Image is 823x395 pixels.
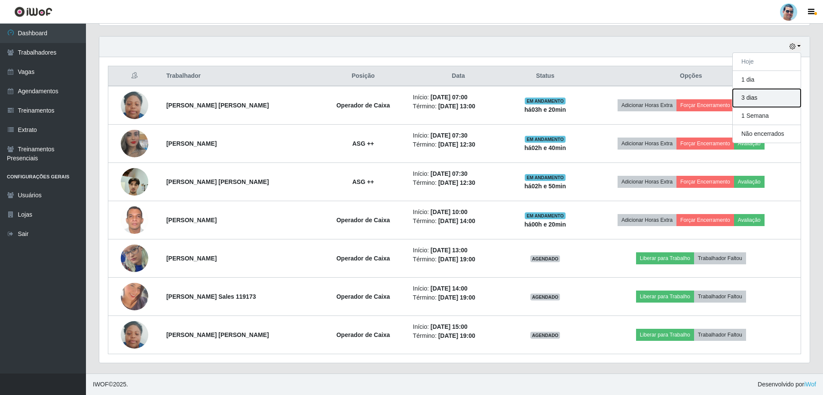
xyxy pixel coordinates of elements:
[337,293,390,300] strong: Operador de Caixa
[676,138,734,150] button: Forçar Encerramento
[636,252,694,264] button: Liberar para Trabalho
[431,94,468,101] time: [DATE] 07:00
[734,138,765,150] button: Avaliação
[438,179,475,186] time: [DATE] 12:30
[431,132,468,139] time: [DATE] 07:30
[694,291,746,303] button: Trabalhador Faltou
[524,183,566,190] strong: há 02 h e 50 min
[413,255,504,264] li: Término:
[694,329,746,341] button: Trabalhador Faltou
[530,332,560,339] span: AGENDADO
[618,99,676,111] button: Adicionar Horas Extra
[413,169,504,178] li: Início:
[525,98,566,104] span: EM ANDAMENTO
[524,144,566,151] strong: há 02 h e 40 min
[530,294,560,300] span: AGENDADO
[121,87,148,124] img: 1709225632480.jpeg
[14,6,52,17] img: CoreUI Logo
[524,221,566,228] strong: há 00 h e 20 min
[438,103,475,110] time: [DATE] 13:00
[733,89,801,107] button: 3 dias
[161,66,319,86] th: Trabalhador
[438,294,475,301] time: [DATE] 19:00
[734,176,765,188] button: Avaliação
[352,178,374,185] strong: ASG ++
[733,125,801,143] button: Não encerrados
[166,178,269,185] strong: [PERSON_NAME] [PERSON_NAME]
[676,99,734,111] button: Forçar Encerramento
[413,102,504,111] li: Término:
[438,332,475,339] time: [DATE] 19:00
[93,380,128,389] span: © 2025 .
[413,208,504,217] li: Início:
[166,102,269,109] strong: [PERSON_NAME] [PERSON_NAME]
[431,170,468,177] time: [DATE] 07:30
[337,217,390,224] strong: Operador de Caixa
[431,285,468,292] time: [DATE] 14:00
[166,140,217,147] strong: [PERSON_NAME]
[413,293,504,302] li: Término:
[431,323,468,330] time: [DATE] 15:00
[352,140,374,147] strong: ASG ++
[413,217,504,226] li: Término:
[733,53,801,71] button: Hoje
[431,247,468,254] time: [DATE] 13:00
[413,93,504,102] li: Início:
[733,107,801,125] button: 1 Semana
[337,102,390,109] strong: Operador de Caixa
[530,255,560,262] span: AGENDADO
[166,255,217,262] strong: [PERSON_NAME]
[431,208,468,215] time: [DATE] 10:00
[694,252,746,264] button: Trabalhador Faltou
[413,140,504,149] li: Término:
[804,381,816,388] a: iWof
[734,214,765,226] button: Avaliação
[121,119,148,168] img: 1653531676872.jpeg
[121,229,148,288] img: 1751983105280.jpeg
[676,176,734,188] button: Forçar Encerramento
[733,71,801,89] button: 1 dia
[509,66,581,86] th: Status
[413,178,504,187] li: Término:
[413,331,504,340] li: Término:
[121,272,148,321] img: 1678985319532.jpeg
[408,66,509,86] th: Data
[618,138,676,150] button: Adicionar Horas Extra
[413,131,504,140] li: Início:
[166,217,217,224] strong: [PERSON_NAME]
[93,381,109,388] span: IWOF
[581,66,801,86] th: Opções
[318,66,407,86] th: Posição
[337,331,390,338] strong: Operador de Caixa
[676,214,734,226] button: Forçar Encerramento
[121,163,148,200] img: 1758840904411.jpeg
[438,141,475,148] time: [DATE] 12:30
[525,136,566,143] span: EM ANDAMENTO
[438,217,475,224] time: [DATE] 14:00
[166,293,256,300] strong: [PERSON_NAME] Sales 119173
[121,201,148,239] img: 1755533761003.jpeg
[636,291,694,303] button: Liberar para Trabalho
[121,317,148,353] img: 1709225632480.jpeg
[525,174,566,181] span: EM ANDAMENTO
[636,329,694,341] button: Liberar para Trabalho
[758,380,816,389] span: Desenvolvido por
[438,256,475,263] time: [DATE] 19:00
[525,212,566,219] span: EM ANDAMENTO
[524,106,566,113] strong: há 03 h e 20 min
[618,176,676,188] button: Adicionar Horas Extra
[413,246,504,255] li: Início:
[413,284,504,293] li: Início:
[618,214,676,226] button: Adicionar Horas Extra
[166,331,269,338] strong: [PERSON_NAME] [PERSON_NAME]
[337,255,390,262] strong: Operador de Caixa
[413,322,504,331] li: Início:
